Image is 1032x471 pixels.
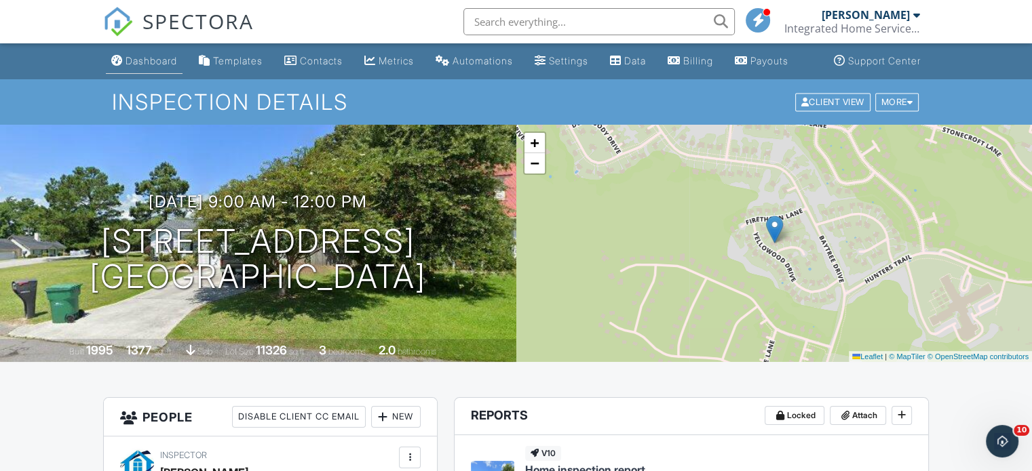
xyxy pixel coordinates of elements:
span: bathrooms [398,346,436,356]
span: Built [69,346,84,356]
div: Payouts [750,55,788,66]
div: 3 [319,343,326,357]
h3: People [104,398,437,436]
div: Support Center [848,55,921,66]
a: SPECTORA [103,18,254,47]
iframe: Intercom live chat [986,425,1018,457]
div: Client View [795,93,871,111]
span: Lot Size [225,346,254,356]
span: sq. ft. [154,346,173,356]
a: Settings [529,49,594,74]
span: 10 [1014,425,1029,436]
span: − [530,155,539,171]
div: Templates [213,55,263,66]
div: Integrated Home Services and Consulting, Inc. [784,22,920,35]
img: The Best Home Inspection Software - Spectora [103,7,133,37]
a: Zoom in [524,133,545,153]
div: 1995 [86,343,113,357]
div: Contacts [300,55,343,66]
a: Billing [662,49,719,74]
div: Dashboard [126,55,177,66]
h1: Inspection Details [112,90,920,114]
span: SPECTORA [142,7,254,35]
span: bedrooms [328,346,366,356]
a: Dashboard [106,49,183,74]
a: Client View [794,96,874,106]
span: sq.ft. [289,346,306,356]
a: Metrics [359,49,419,74]
a: Automations (Basic) [430,49,518,74]
a: Templates [193,49,268,74]
a: Leaflet [852,352,883,361]
div: Data [624,55,646,66]
a: Payouts [729,49,794,74]
span: | [885,352,887,361]
div: 11326 [256,343,287,357]
div: [PERSON_NAME] [822,8,910,22]
a: Support Center [828,49,926,74]
input: Search everything... [463,8,735,35]
img: Marker [766,216,783,243]
h1: [STREET_ADDRESS] [GEOGRAPHIC_DATA] [90,224,426,295]
a: © OpenStreetMap contributors [928,352,1029,361]
a: Contacts [279,49,348,74]
span: slab [197,346,212,356]
div: Automations [453,55,513,66]
span: Inspector [160,450,207,460]
div: More [875,93,919,111]
h3: [DATE] 9:00 am - 12:00 pm [149,192,367,211]
a: Zoom out [524,153,545,173]
div: Settings [549,55,588,66]
div: 1377 [126,343,152,357]
div: 2.0 [379,343,396,357]
div: Metrics [379,55,414,66]
a: © MapTiler [889,352,925,361]
div: Disable Client CC Email [232,406,366,428]
a: Data [605,49,651,74]
span: + [530,134,539,151]
div: Billing [683,55,713,66]
div: New [371,406,421,428]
